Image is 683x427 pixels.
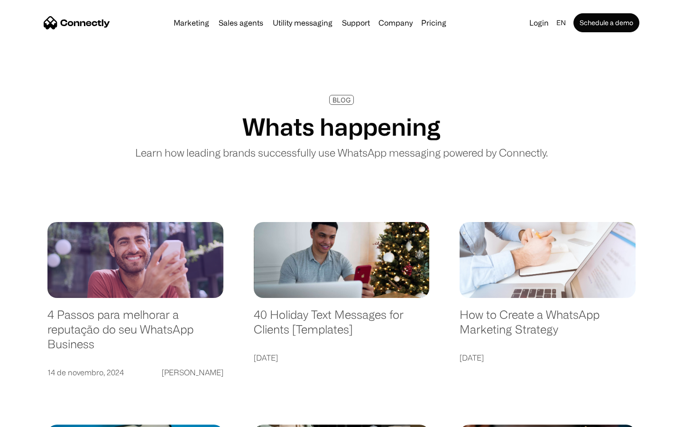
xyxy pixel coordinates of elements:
a: Marketing [170,19,213,27]
div: BLOG [332,96,351,103]
div: [PERSON_NAME] [162,366,223,379]
aside: Language selected: English [9,410,57,424]
div: en [556,16,566,29]
a: 4 Passos para melhorar a reputação do seu WhatsApp Business [47,307,223,361]
div: Company [378,16,413,29]
a: Schedule a demo [573,13,639,32]
div: 14 de novembro, 2024 [47,366,124,379]
ul: Language list [19,410,57,424]
p: Learn how leading brands successfully use WhatsApp messaging powered by Connectly. [135,145,548,160]
div: Company [376,16,415,29]
h1: Whats happening [242,112,441,141]
div: [DATE] [254,351,278,364]
a: 40 Holiday Text Messages for Clients [Templates] [254,307,430,346]
a: Utility messaging [269,19,336,27]
a: Pricing [417,19,450,27]
a: home [44,16,110,30]
a: Login [526,16,553,29]
a: How to Create a WhatsApp Marketing Strategy [460,307,636,346]
div: [DATE] [460,351,484,364]
a: Support [338,19,374,27]
a: Sales agents [215,19,267,27]
div: en [553,16,572,29]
